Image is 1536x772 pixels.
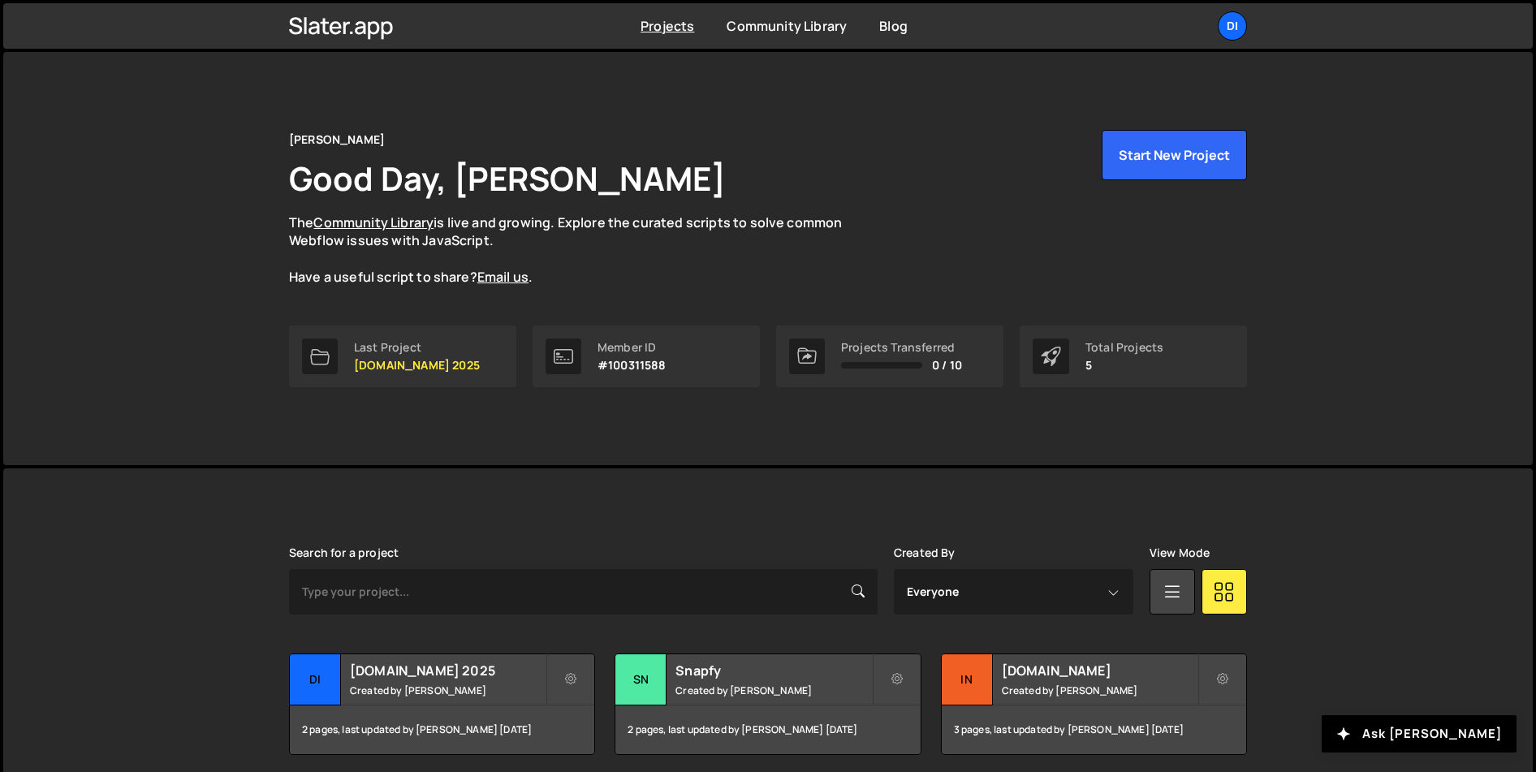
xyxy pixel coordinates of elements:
[1085,359,1163,372] p: 5
[615,654,667,705] div: Sn
[290,654,341,705] div: di
[894,546,956,559] label: Created By
[941,653,1247,755] a: In [DOMAIN_NAME] Created by [PERSON_NAME] 3 pages, last updated by [PERSON_NAME] [DATE]
[615,653,921,755] a: Sn Snapfy Created by [PERSON_NAME] 2 pages, last updated by [PERSON_NAME] [DATE]
[1102,130,1247,180] button: Start New Project
[942,654,993,705] div: In
[477,268,529,286] a: Email us
[598,359,667,372] p: #100311588
[354,359,480,372] p: [DOMAIN_NAME] 2025
[879,17,908,35] a: Blog
[289,213,874,287] p: The is live and growing. Explore the curated scripts to solve common Webflow issues with JavaScri...
[289,130,385,149] div: [PERSON_NAME]
[289,156,726,201] h1: Good Day, [PERSON_NAME]
[290,705,594,754] div: 2 pages, last updated by [PERSON_NAME] [DATE]
[641,17,694,35] a: Projects
[1002,684,1197,697] small: Created by [PERSON_NAME]
[1002,662,1197,679] h2: [DOMAIN_NAME]
[289,569,878,615] input: Type your project...
[289,546,399,559] label: Search for a project
[932,359,962,372] span: 0 / 10
[354,341,480,354] div: Last Project
[1218,11,1247,41] a: Di
[727,17,847,35] a: Community Library
[598,341,667,354] div: Member ID
[1085,341,1163,354] div: Total Projects
[1150,546,1210,559] label: View Mode
[841,341,962,354] div: Projects Transferred
[289,326,516,387] a: Last Project [DOMAIN_NAME] 2025
[675,662,871,679] h2: Snapfy
[675,684,871,697] small: Created by [PERSON_NAME]
[289,653,595,755] a: di [DOMAIN_NAME] 2025 Created by [PERSON_NAME] 2 pages, last updated by [PERSON_NAME] [DATE]
[350,662,546,679] h2: [DOMAIN_NAME] 2025
[942,705,1246,754] div: 3 pages, last updated by [PERSON_NAME] [DATE]
[615,705,920,754] div: 2 pages, last updated by [PERSON_NAME] [DATE]
[1322,715,1517,753] button: Ask [PERSON_NAME]
[313,213,434,231] a: Community Library
[350,684,546,697] small: Created by [PERSON_NAME]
